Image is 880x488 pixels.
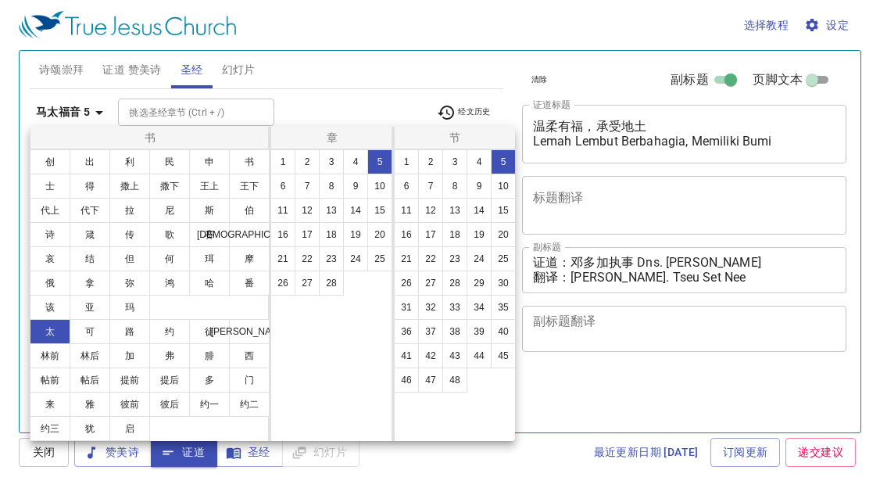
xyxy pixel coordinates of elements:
[467,198,492,223] button: 14
[149,198,190,223] button: 尼
[70,222,110,247] button: 箴
[343,198,368,223] button: 14
[229,392,270,417] button: 约二
[442,295,467,320] button: 33
[30,368,70,393] button: 帖前
[270,174,295,199] button: 6
[442,222,467,247] button: 18
[30,149,70,174] button: 创
[394,198,419,223] button: 11
[442,343,467,368] button: 43
[109,416,150,441] button: 启
[491,198,516,223] button: 15
[295,271,320,296] button: 27
[30,271,70,296] button: 俄
[189,246,230,271] button: 珥
[398,130,512,145] p: 节
[491,246,516,271] button: 25
[189,319,230,344] button: 徒
[442,368,467,393] button: 48
[149,392,190,417] button: 彼后
[109,246,150,271] button: 但
[418,149,443,174] button: 2
[70,392,110,417] button: 雅
[467,295,492,320] button: 34
[34,130,267,145] p: 书
[343,174,368,199] button: 9
[70,368,110,393] button: 帖后
[109,198,150,223] button: 拉
[70,198,110,223] button: 代下
[418,222,443,247] button: 17
[70,295,110,320] button: 亚
[491,319,516,344] button: 40
[30,392,70,417] button: 来
[270,198,295,223] button: 11
[319,149,344,174] button: 3
[418,271,443,296] button: 27
[270,271,295,296] button: 26
[394,295,419,320] button: 31
[491,174,516,199] button: 10
[189,149,230,174] button: 申
[189,174,230,199] button: 王上
[491,271,516,296] button: 30
[467,222,492,247] button: 19
[418,174,443,199] button: 7
[467,343,492,368] button: 44
[109,343,150,368] button: 加
[467,319,492,344] button: 39
[229,222,270,247] button: [DEMOGRAPHIC_DATA]
[30,319,70,344] button: 太
[149,368,190,393] button: 提后
[149,149,190,174] button: 民
[229,343,270,368] button: 西
[189,222,230,247] button: 赛
[367,246,392,271] button: 25
[442,198,467,223] button: 13
[319,198,344,223] button: 13
[30,416,70,441] button: 约三
[491,222,516,247] button: 20
[149,174,190,199] button: 撒下
[394,222,419,247] button: 16
[149,343,190,368] button: 弗
[418,198,443,223] button: 12
[229,319,270,344] button: [PERSON_NAME]
[70,416,110,441] button: 犹
[367,198,392,223] button: 15
[295,174,320,199] button: 7
[149,222,190,247] button: 歌
[295,198,320,223] button: 12
[30,222,70,247] button: 诗
[418,343,443,368] button: 42
[229,198,270,223] button: 伯
[367,222,392,247] button: 20
[343,149,368,174] button: 4
[343,222,368,247] button: 19
[109,271,150,296] button: 弥
[343,246,368,271] button: 24
[394,174,419,199] button: 6
[229,368,270,393] button: 门
[491,295,516,320] button: 35
[491,343,516,368] button: 45
[491,149,516,174] button: 5
[442,174,467,199] button: 8
[394,368,419,393] button: 46
[467,149,492,174] button: 4
[319,222,344,247] button: 18
[30,174,70,199] button: 士
[467,271,492,296] button: 29
[442,271,467,296] button: 28
[229,149,270,174] button: 书
[109,392,150,417] button: 彼前
[270,222,295,247] button: 16
[442,246,467,271] button: 23
[70,149,110,174] button: 出
[394,271,419,296] button: 26
[467,174,492,199] button: 9
[149,319,190,344] button: 约
[109,222,150,247] button: 传
[109,295,150,320] button: 玛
